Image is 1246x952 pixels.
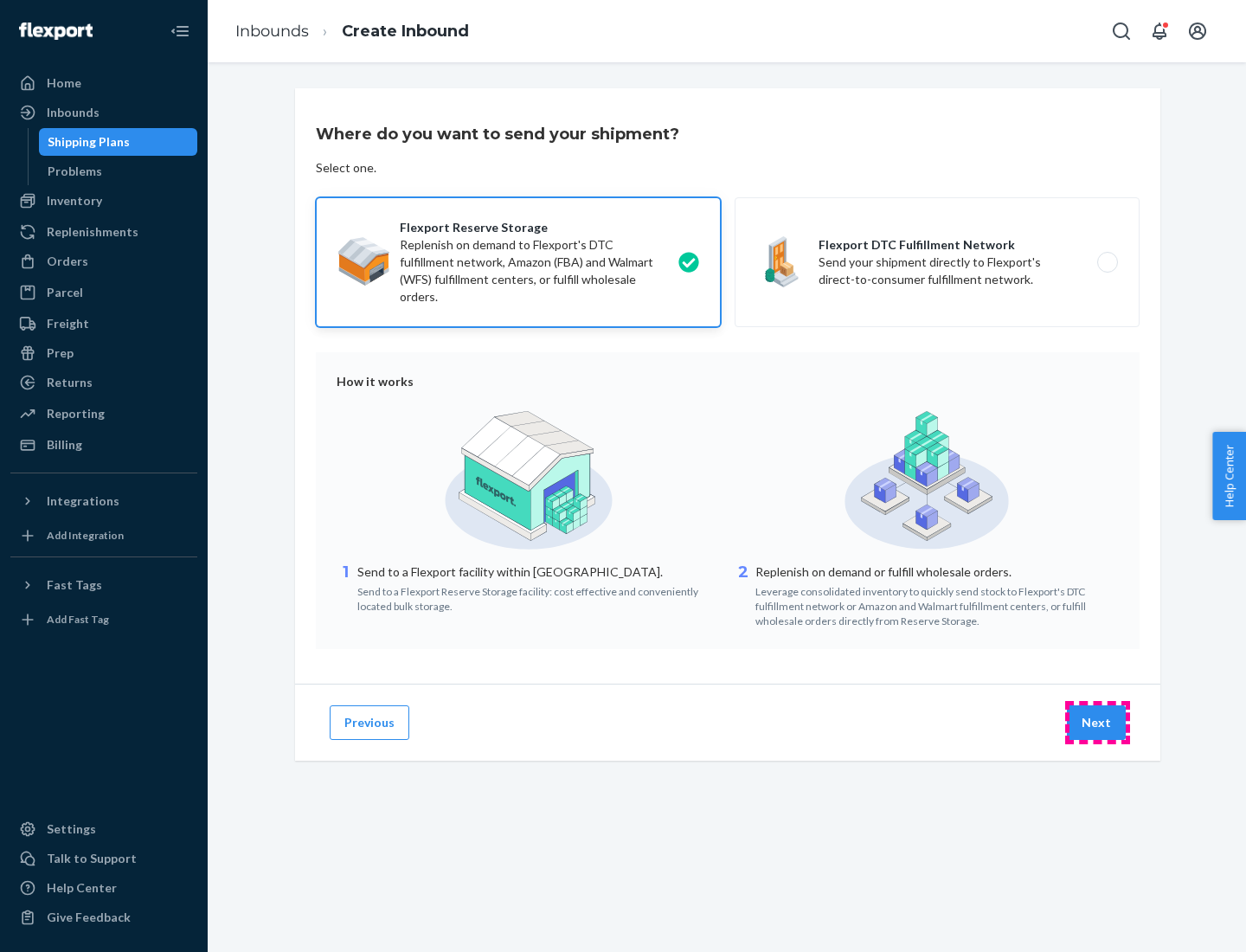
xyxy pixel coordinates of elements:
div: Fast Tags [47,576,102,594]
div: Send to a Flexport Reserve Storage facility: cost effective and conveniently located bulk storage. [357,581,721,614]
button: Help Center [1212,432,1246,520]
a: Talk to Support [10,845,197,872]
div: Help Center [47,879,117,897]
div: Problems [48,163,102,180]
a: Add Integration [10,522,197,550]
div: Give Feedback [47,909,131,926]
h3: Where do you want to send your shipment? [316,123,679,145]
a: Problems [39,158,198,185]
a: Prep [10,339,197,367]
div: Billing [47,436,82,453]
a: Add Fast Tag [10,606,197,634]
button: Open notifications [1142,14,1177,48]
div: Replenishments [47,223,138,241]
a: Settings [10,815,197,843]
button: Fast Tags [10,571,197,599]
div: Home [47,74,81,92]
div: Inbounds [47,104,100,121]
a: Replenishments [10,218,197,246]
div: Leverage consolidated inventory to quickly send stock to Flexport's DTC fulfillment network or Am... [755,581,1119,628]
button: Open Search Box [1104,14,1139,48]
div: Freight [47,315,89,332]
img: Flexport logo [19,23,93,40]
a: Returns [10,369,197,396]
div: Add Fast Tag [47,612,109,627]
a: Parcel [10,279,197,306]
button: Next [1067,705,1126,740]
div: Prep [47,344,74,362]
div: Add Integration [47,528,124,543]
a: Orders [10,248,197,275]
a: Inbounds [235,22,309,41]
a: Create Inbound [342,22,469,41]
button: Previous [330,705,409,740]
a: Inbounds [10,99,197,126]
div: Talk to Support [47,850,137,867]
button: Open account menu [1180,14,1215,48]
a: Shipping Plans [39,128,198,156]
ol: breadcrumbs [222,6,483,57]
a: Home [10,69,197,97]
div: 2 [735,562,752,628]
div: 1 [337,562,354,614]
div: Parcel [47,284,83,301]
a: Billing [10,431,197,459]
div: Reporting [47,405,105,422]
div: How it works [337,373,1119,390]
div: Integrations [47,492,119,510]
div: Orders [47,253,88,270]
button: Close Navigation [163,14,197,48]
div: Shipping Plans [48,133,130,151]
div: Returns [47,374,93,391]
p: Send to a Flexport facility within [GEOGRAPHIC_DATA]. [357,563,721,581]
div: Select one. [316,159,376,177]
a: Inventory [10,187,197,215]
a: Help Center [10,874,197,902]
a: Freight [10,310,197,338]
p: Replenish on demand or fulfill wholesale orders. [755,563,1119,581]
div: Settings [47,820,96,838]
button: Integrations [10,487,197,515]
a: Reporting [10,400,197,428]
button: Give Feedback [10,904,197,931]
div: Inventory [47,192,102,209]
